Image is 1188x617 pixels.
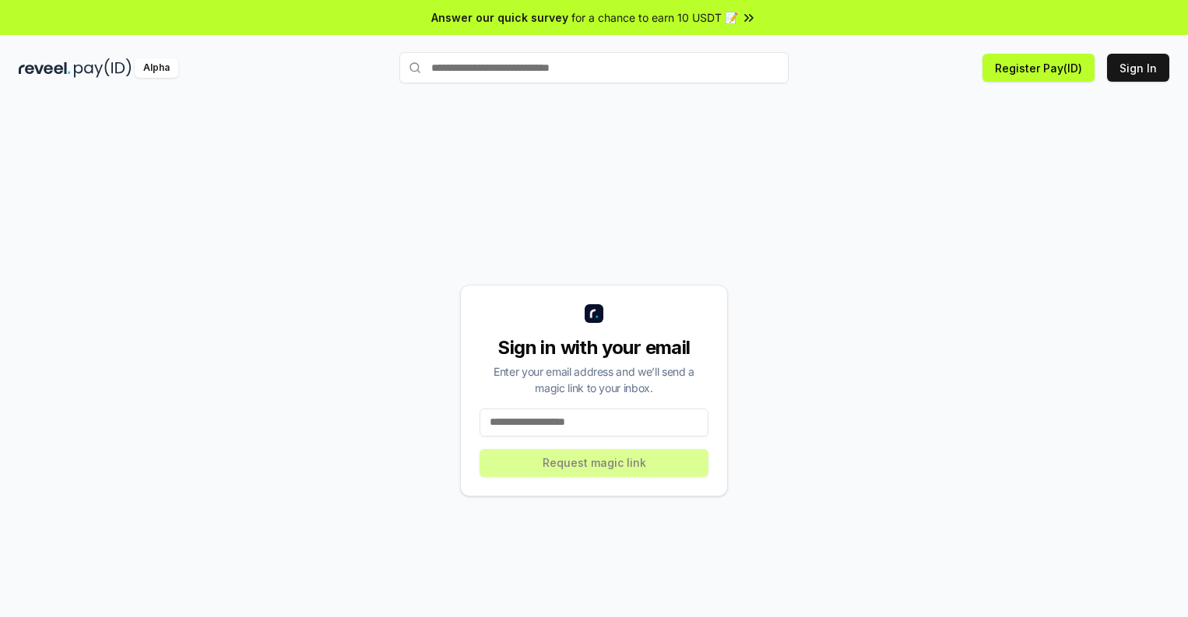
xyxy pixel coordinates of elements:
div: Enter your email address and we’ll send a magic link to your inbox. [480,363,708,396]
button: Sign In [1107,54,1169,82]
span: Answer our quick survey [431,9,568,26]
button: Register Pay(ID) [982,54,1095,82]
div: Sign in with your email [480,335,708,360]
span: for a chance to earn 10 USDT 📝 [571,9,738,26]
img: pay_id [74,58,132,78]
img: reveel_dark [19,58,71,78]
img: logo_small [585,304,603,323]
div: Alpha [135,58,178,78]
